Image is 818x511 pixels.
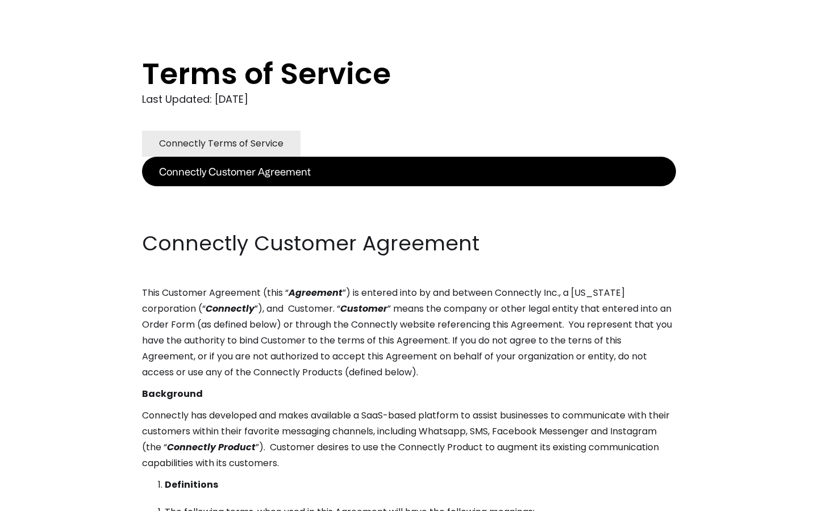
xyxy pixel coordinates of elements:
[142,208,676,224] p: ‍
[167,441,256,454] em: Connectly Product
[159,164,311,179] div: Connectly Customer Agreement
[142,186,676,202] p: ‍
[142,229,676,258] h2: Connectly Customer Agreement
[159,136,283,152] div: Connectly Terms of Service
[142,57,631,91] h1: Terms of Service
[206,302,254,315] em: Connectly
[142,91,676,108] div: Last Updated: [DATE]
[289,286,343,299] em: Agreement
[142,408,676,471] p: Connectly has developed and makes available a SaaS-based platform to assist businesses to communi...
[142,387,203,400] strong: Background
[340,302,387,315] em: Customer
[165,478,218,491] strong: Definitions
[11,490,68,507] aside: Language selected: English
[23,491,68,507] ul: Language list
[142,285,676,380] p: This Customer Agreement (this “ ”) is entered into by and between Connectly Inc., a [US_STATE] co...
